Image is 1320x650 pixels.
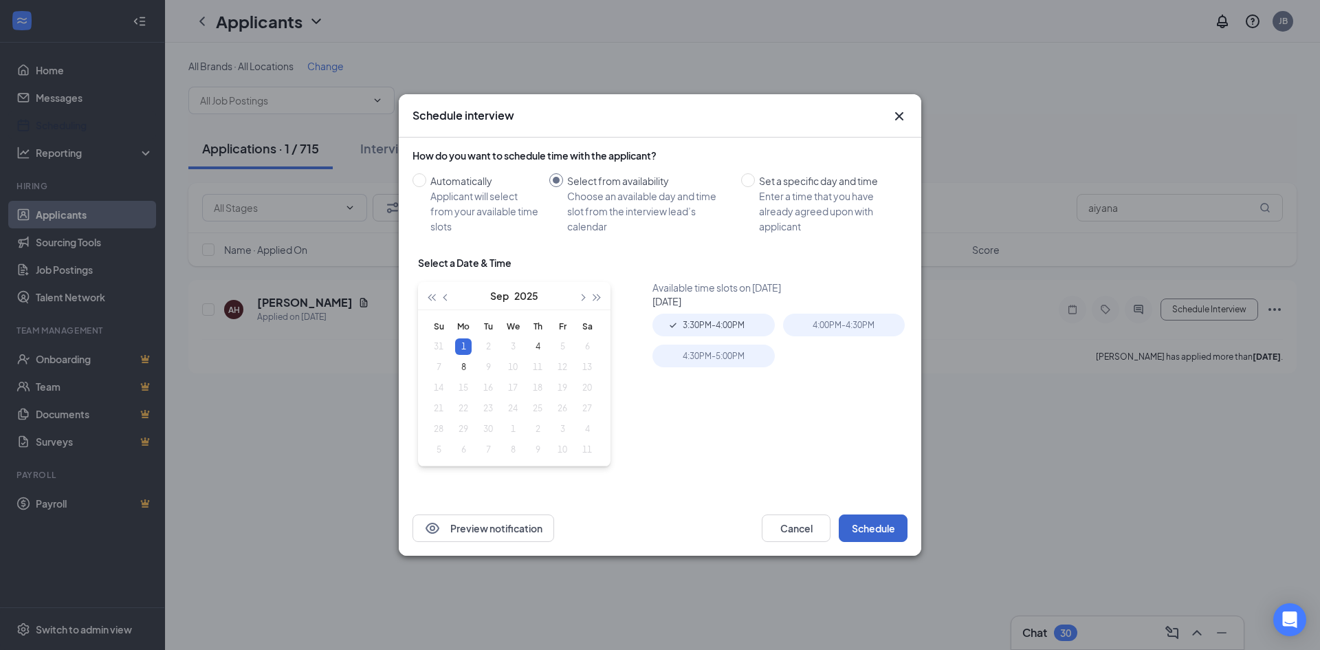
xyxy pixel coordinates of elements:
div: Set a specific day and time [759,173,896,188]
th: We [500,316,525,336]
div: Open Intercom Messenger [1273,603,1306,636]
div: Available time slots on [DATE] [652,281,913,294]
button: Sep [490,282,509,310]
button: 2025 [514,282,538,310]
th: Sa [575,316,599,336]
th: Th [525,316,550,336]
h3: Schedule interview [412,108,514,123]
button: Close [891,108,907,124]
div: Choose an available day and time slot from the interview lead’s calendar [567,188,730,234]
th: Mo [451,316,476,336]
svg: Eye [424,520,441,537]
button: EyePreview notification [412,514,554,542]
svg: Checkmark [668,320,679,331]
div: Automatically [430,173,538,188]
td: 2025-09-04 [525,336,550,357]
div: How do you want to schedule time with the applicant? [412,149,907,162]
button: Cancel [762,514,830,542]
td: 2025-09-08 [451,357,476,378]
div: 4 [529,338,546,355]
th: Su [426,316,451,336]
th: Tu [476,316,500,336]
div: 3:30PM - 4:00PM [652,314,774,336]
div: Select a Date & Time [418,256,511,270]
th: Fr [550,316,575,336]
div: 1 [455,338,472,355]
div: Select from availability [567,173,730,188]
button: Schedule [839,514,907,542]
div: [DATE] [652,294,913,308]
svg: Cross [891,108,907,124]
div: 8 [455,359,472,376]
div: Enter a time that you have already agreed upon with applicant [759,188,896,234]
div: Applicant will select from your available time slots [430,188,538,234]
div: 4:30PM - 5:00PM [652,345,774,367]
td: 2025-09-01 [451,336,476,357]
div: 4:00PM - 4:30PM [783,314,905,336]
